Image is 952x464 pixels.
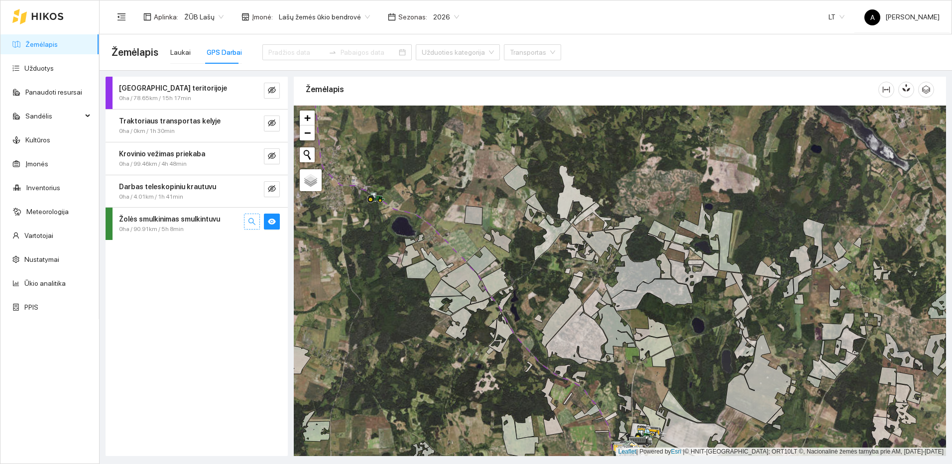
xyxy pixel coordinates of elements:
a: Nustatymai [24,255,59,263]
div: Žemėlapis [306,75,878,104]
span: + [304,112,311,124]
div: Krovinio vežimas priekaba0ha / 99.46km / 4h 48mineye-invisible [106,142,288,175]
span: 0ha / 90.91km / 5h 8min [119,225,184,234]
div: Laukai [170,47,191,58]
span: LT [829,9,844,24]
strong: Traktoriaus transportas kelyje [119,117,221,125]
span: 0ha / 78.65km / 15h 17min [119,94,191,103]
a: Užduotys [24,64,54,72]
div: | Powered by © HNIT-[GEOGRAPHIC_DATA]; ORT10LT ©, Nacionalinė žemės tarnyba prie AM, [DATE]-[DATE] [616,448,946,456]
a: Panaudoti resursai [25,88,82,96]
input: Pradžios data [268,47,325,58]
span: eye-invisible [268,119,276,128]
button: Initiate a new search [300,147,315,162]
span: column-width [879,86,894,94]
strong: Žolės smulkinimas smulkintuvu [119,215,220,223]
span: 2026 [433,9,459,24]
div: Žolės smulkinimas smulkintuvu0ha / 90.91km / 5h 8minsearcheye [106,208,288,240]
span: layout [143,13,151,21]
button: menu-fold [112,7,131,27]
span: to [329,48,337,56]
button: eye [264,214,280,230]
span: Lašų žemės ūkio bendrovė [279,9,370,24]
a: Zoom in [300,111,315,125]
span: swap-right [329,48,337,56]
span: shop [241,13,249,21]
a: Meteorologija [26,208,69,216]
a: Layers [300,169,322,191]
a: Kultūros [25,136,50,144]
span: [PERSON_NAME] [864,13,940,21]
span: − [304,126,311,139]
span: ŽŪB Lašų [184,9,224,24]
a: Įmonės [25,160,48,168]
span: Sezonas : [398,11,427,22]
button: column-width [878,82,894,98]
span: menu-fold [117,12,126,21]
button: eye-invisible [264,83,280,99]
span: eye-invisible [268,152,276,161]
span: eye-invisible [268,185,276,194]
strong: Krovinio vežimas priekaba [119,150,205,158]
span: Žemėlapis [112,44,158,60]
a: Leaflet [618,448,636,455]
a: Zoom out [300,125,315,140]
button: eye-invisible [264,148,280,164]
span: calendar [388,13,396,21]
span: eye [268,218,276,227]
div: [GEOGRAPHIC_DATA] teritorijoje0ha / 78.65km / 15h 17mineye-invisible [106,77,288,109]
input: Pabaigos data [341,47,397,58]
div: Traktoriaus transportas kelyje0ha / 0km / 1h 30mineye-invisible [106,110,288,142]
span: Įmonė : [252,11,273,22]
span: 0ha / 4.01km / 1h 41min [119,192,183,202]
span: 0ha / 99.46km / 4h 48min [119,159,187,169]
span: search [248,218,256,227]
span: Sandėlis [25,106,82,126]
a: Esri [671,448,682,455]
a: Žemėlapis [25,40,58,48]
strong: [GEOGRAPHIC_DATA] teritorijoje [119,84,227,92]
a: PPIS [24,303,38,311]
strong: Darbas teleskopiniu krautuvu [119,183,216,191]
button: eye-invisible [264,181,280,197]
a: Ūkio analitika [24,279,66,287]
div: Darbas teleskopiniu krautuvu0ha / 4.01km / 1h 41mineye-invisible [106,175,288,208]
button: eye-invisible [264,116,280,131]
span: Aplinka : [154,11,178,22]
span: 0ha / 0km / 1h 30min [119,126,175,136]
a: Inventorius [26,184,60,192]
span: eye-invisible [268,86,276,96]
a: Vartotojai [24,232,53,239]
span: A [870,9,875,25]
div: GPS Darbai [207,47,242,58]
button: search [244,214,260,230]
span: | [683,448,685,455]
